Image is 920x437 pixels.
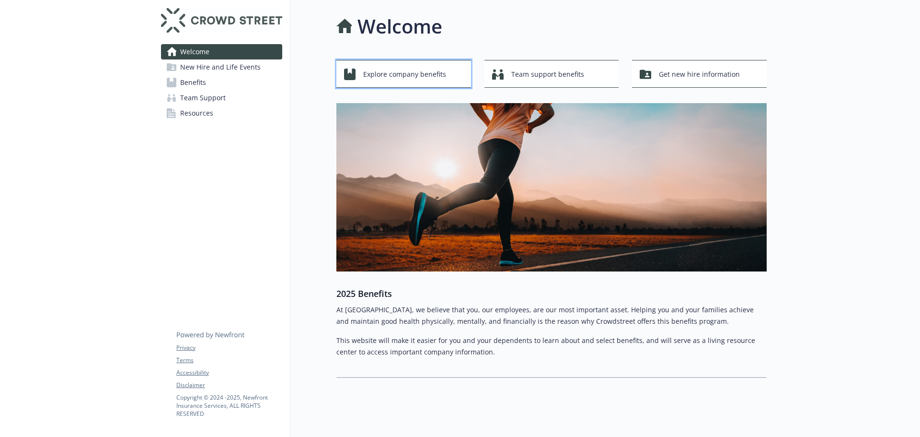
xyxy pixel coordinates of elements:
[336,103,767,272] img: overview page banner
[176,393,282,418] p: Copyright © 2024 - 2025 , Newfront Insurance Services, ALL RIGHTS RESERVED
[176,368,282,377] a: Accessibility
[161,90,282,106] a: Team Support
[632,60,767,88] button: Get new hire information
[161,44,282,59] a: Welcome
[180,59,261,75] span: New Hire and Life Events
[659,65,740,83] span: Get new hire information
[336,335,767,358] p: This website will make it easier for you and your dependents to learn about and select benefits, ...
[484,60,619,88] button: Team support benefits
[357,12,442,41] h1: Welcome
[336,60,471,88] button: Explore company benefits
[363,65,446,83] span: Explore company benefits
[176,381,282,390] a: Disclaimer
[336,304,767,327] p: At [GEOGRAPHIC_DATA], we believe that you, our employees, are our most important asset. Helping y...
[511,65,584,83] span: Team support benefits
[161,59,282,75] a: New Hire and Life Events
[180,44,209,59] span: Welcome
[161,106,282,121] a: Resources
[161,75,282,90] a: Benefits
[180,90,226,106] span: Team Support
[176,343,282,352] a: Privacy
[180,106,213,121] span: Resources
[180,75,206,90] span: Benefits
[336,287,767,300] h3: 2025 Benefits
[176,356,282,365] a: Terms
